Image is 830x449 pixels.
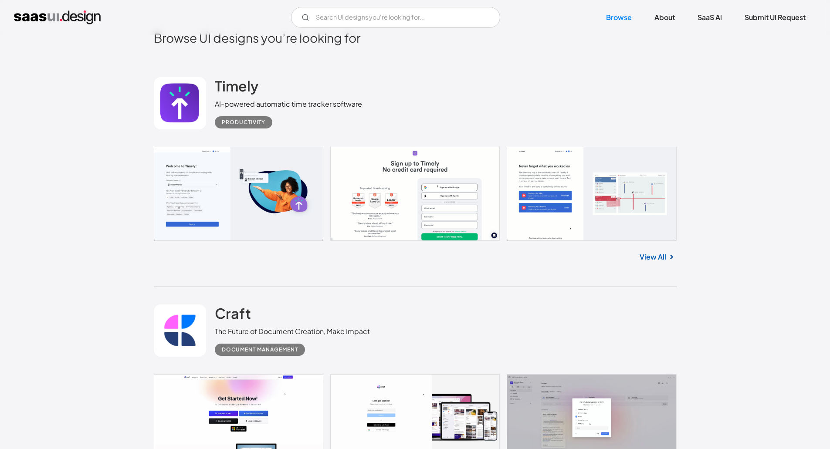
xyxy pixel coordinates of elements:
[644,8,685,27] a: About
[291,7,500,28] form: Email Form
[640,252,666,262] a: View All
[734,8,816,27] a: Submit UI Request
[154,30,677,45] h2: Browse UI designs you’re looking for
[687,8,732,27] a: SaaS Ai
[215,99,362,109] div: AI-powered automatic time tracker software
[291,7,500,28] input: Search UI designs you're looking for...
[215,304,251,326] a: Craft
[215,77,258,95] h2: Timely
[222,117,265,128] div: Productivity
[215,77,258,99] a: Timely
[222,344,298,355] div: Document Management
[14,10,101,24] a: home
[215,304,251,322] h2: Craft
[215,326,370,337] div: The Future of Document Creation, Make Impact
[596,8,642,27] a: Browse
